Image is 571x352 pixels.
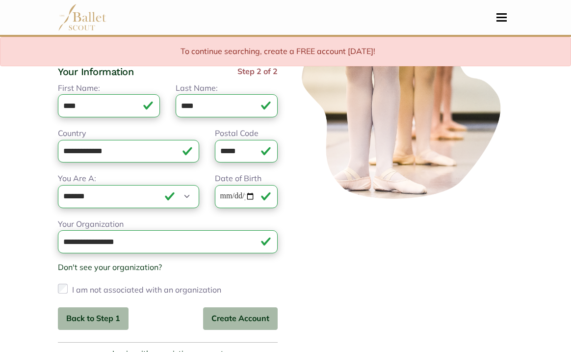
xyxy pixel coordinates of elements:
label: Country [58,127,86,140]
h4: Your Information [58,65,133,78]
button: Back to Step 1 [58,307,129,330]
a: Don't see your organization? [58,262,162,272]
label: Postal Code [215,127,259,140]
label: Date of Birth [215,172,261,185]
span: Step 2 of 2 [237,65,278,82]
label: First Name: [58,82,100,95]
label: Your Organization [58,218,124,231]
label: I am not associated with an organization [72,282,221,298]
label: Last Name: [176,82,218,95]
button: Create Account [203,307,278,330]
button: Toggle navigation [490,13,513,22]
label: You Are A: [58,172,96,185]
